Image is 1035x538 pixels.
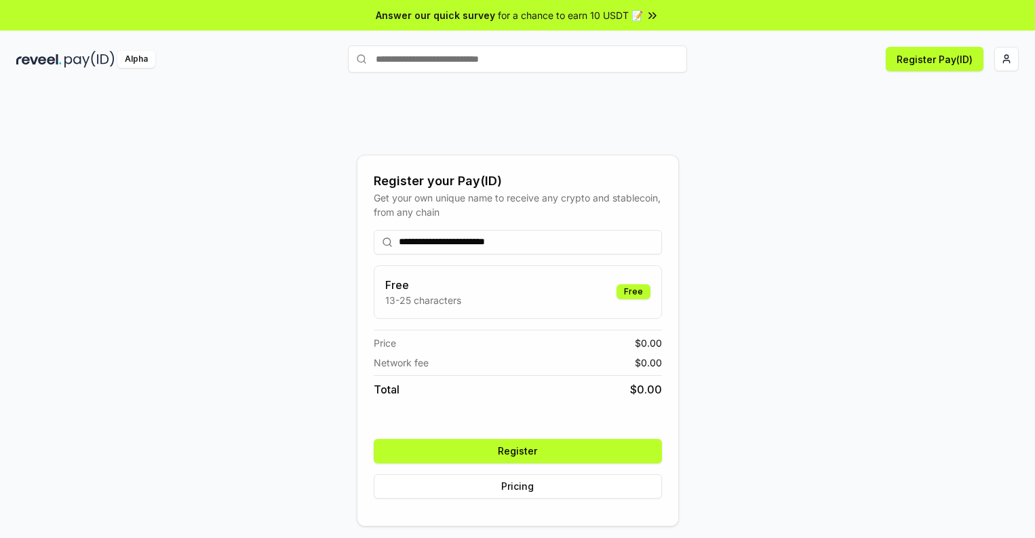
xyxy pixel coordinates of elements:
[617,284,650,299] div: Free
[630,381,662,398] span: $ 0.00
[117,51,155,68] div: Alpha
[64,51,115,68] img: pay_id
[374,336,396,350] span: Price
[374,191,662,219] div: Get your own unique name to receive any crypto and stablecoin, from any chain
[374,439,662,463] button: Register
[374,474,662,499] button: Pricing
[635,356,662,370] span: $ 0.00
[886,47,983,71] button: Register Pay(ID)
[374,172,662,191] div: Register your Pay(ID)
[374,356,429,370] span: Network fee
[385,277,461,293] h3: Free
[385,293,461,307] p: 13-25 characters
[16,51,62,68] img: reveel_dark
[635,336,662,350] span: $ 0.00
[498,8,643,22] span: for a chance to earn 10 USDT 📝
[374,381,399,398] span: Total
[376,8,495,22] span: Answer our quick survey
